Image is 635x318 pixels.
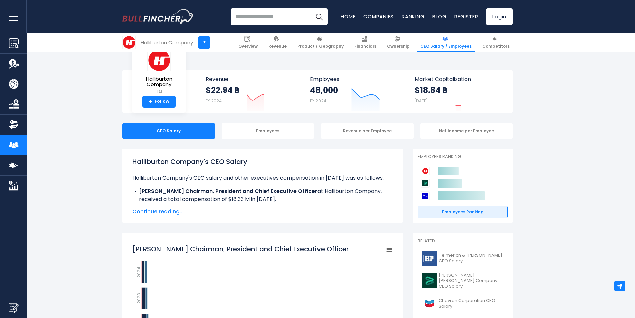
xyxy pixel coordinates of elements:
[384,33,413,52] a: Ownership
[310,98,326,104] small: FY 2024
[418,249,508,268] a: Helmerich & [PERSON_NAME] CEO Salary
[418,271,508,291] a: [PERSON_NAME] [PERSON_NAME] Company CEO Salary
[417,33,475,52] a: CEO Salary / Employees
[415,98,427,104] small: [DATE]
[310,85,338,95] strong: 48,000
[310,76,401,82] span: Employees
[297,44,344,49] span: Product / Geography
[415,85,447,95] strong: $18.84 B
[415,76,505,82] span: Market Capitalization
[235,33,261,52] a: Overview
[422,251,437,266] img: HP logo
[408,70,512,113] a: Market Capitalization $18.84 B [DATE]
[420,44,472,49] span: CEO Salary / Employees
[420,123,513,139] div: Net Income per Employee
[199,70,303,113] a: Revenue $22.94 B FY 2024
[418,206,508,218] a: Employees Ranking
[132,174,393,182] p: Halliburton Company's CEO salary and other executives compensation in [DATE] was as follows:
[132,187,393,203] li: at Halliburton Company, received a total compensation of $18.33 M in [DATE].
[132,244,349,254] tspan: [PERSON_NAME] Chairman, President and Chief Executive Officer
[422,296,437,311] img: CVX logo
[422,273,437,288] img: BKR logo
[479,33,513,52] a: Competitors
[354,44,376,49] span: Financials
[122,123,215,139] div: CEO Salary
[439,273,504,290] span: [PERSON_NAME] [PERSON_NAME] Company CEO Salary
[482,44,510,49] span: Competitors
[311,8,328,25] button: Search
[432,13,446,20] a: Blog
[351,33,379,52] a: Financials
[132,157,393,167] h1: Halliburton Company's CEO Salary
[421,191,430,200] img: Schlumberger Limited competitors logo
[486,8,513,25] a: Login
[132,208,393,216] span: Continue reading...
[363,13,394,20] a: Companies
[141,39,193,46] div: Halliburton Company
[122,9,194,24] img: Bullfincher logo
[418,294,508,313] a: Chevron Corporation CEO Salary
[303,70,407,113] a: Employees 48,000 FY 2024
[418,238,508,244] p: Related
[136,293,142,304] text: 2023
[206,98,222,104] small: FY 2024
[142,96,176,108] a: +Follow
[321,123,414,139] div: Revenue per Employee
[268,44,287,49] span: Revenue
[206,85,239,95] strong: $22.94 B
[198,36,210,49] a: +
[421,179,430,188] img: Baker Hughes Company competitors logo
[206,76,297,82] span: Revenue
[341,13,355,20] a: Home
[265,33,290,52] a: Revenue
[421,167,430,175] img: Halliburton Company competitors logo
[138,89,180,95] small: HAL
[136,267,142,278] text: 2024
[9,120,19,130] img: Ownership
[139,187,317,195] b: [PERSON_NAME] Chairman, President and Chief Executive Officer
[137,49,181,96] a: Halliburton Company HAL
[122,9,194,24] a: Go to homepage
[387,44,410,49] span: Ownership
[138,76,180,87] span: Halliburton Company
[418,154,508,160] p: Employees Ranking
[147,49,171,71] img: HAL logo
[402,13,424,20] a: Ranking
[294,33,347,52] a: Product / Geography
[439,253,504,264] span: Helmerich & [PERSON_NAME] CEO Salary
[149,99,152,105] strong: +
[439,298,504,309] span: Chevron Corporation CEO Salary
[238,44,258,49] span: Overview
[222,123,314,139] div: Employees
[123,36,135,49] img: HAL logo
[454,13,478,20] a: Register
